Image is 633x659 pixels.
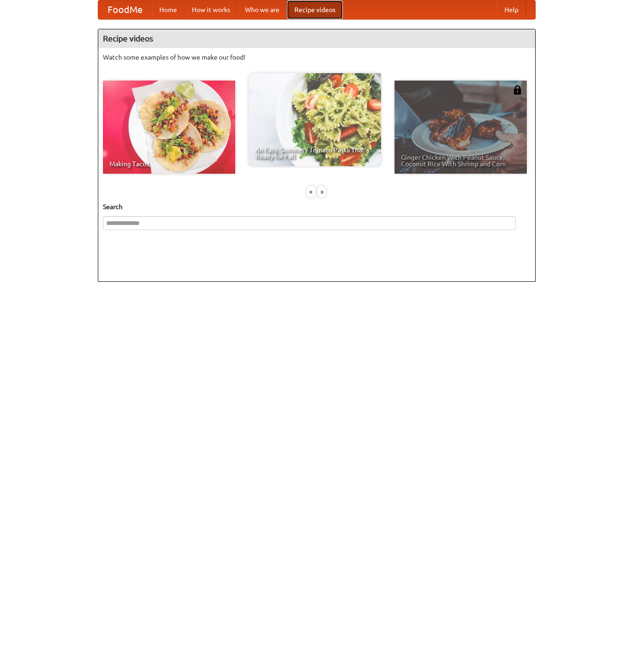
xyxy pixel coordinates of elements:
span: An Easy, Summery Tomato Pasta That's Ready for Fall [255,147,374,160]
a: How it works [184,0,238,19]
h5: Search [103,202,531,211]
h4: Recipe videos [98,29,535,48]
a: An Easy, Summery Tomato Pasta That's Ready for Fall [249,73,381,166]
div: « [307,186,315,197]
a: Recipe videos [287,0,343,19]
a: Making Tacos [103,81,235,174]
a: Help [497,0,526,19]
img: 483408.png [513,85,522,95]
a: Who we are [238,0,287,19]
div: » [318,186,326,197]
span: Making Tacos [109,161,229,167]
a: Home [152,0,184,19]
p: Watch some examples of how we make our food! [103,53,531,62]
a: FoodMe [98,0,152,19]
